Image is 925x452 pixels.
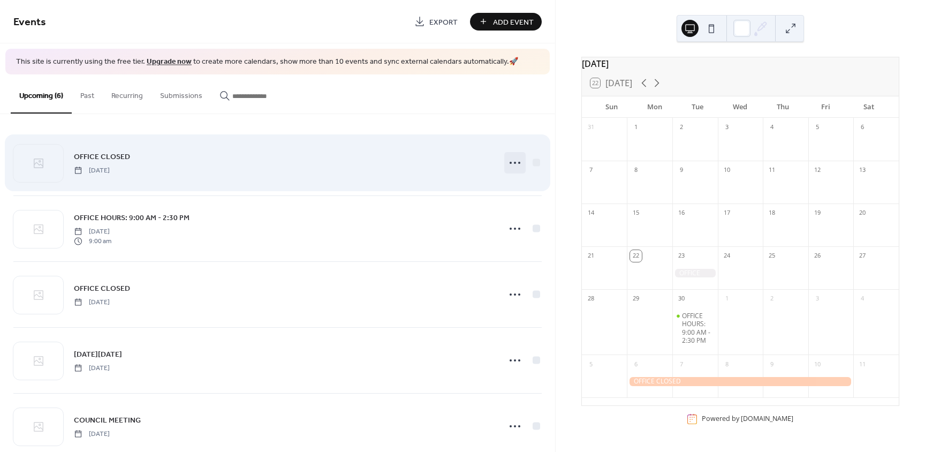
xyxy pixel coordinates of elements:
div: 8 [721,358,733,370]
div: 30 [676,293,687,305]
div: OFFICE CLOSED [672,269,718,278]
div: 17 [721,207,733,219]
button: Recurring [103,74,151,112]
div: 3 [812,293,823,305]
span: [DATE] [74,429,110,439]
span: [DATE] [74,363,110,373]
div: Powered by [702,415,793,424]
div: Sat [847,96,890,118]
div: 13 [856,164,868,176]
div: 27 [856,250,868,262]
div: 29 [630,293,642,305]
div: 9 [766,358,778,370]
button: Add Event [470,13,542,31]
div: 19 [812,207,823,219]
div: 7 [676,358,687,370]
div: 11 [856,358,868,370]
div: 2 [676,122,687,133]
div: 6 [630,358,642,370]
div: 8 [630,164,642,176]
span: [DATE] [74,297,110,307]
div: 24 [721,250,733,262]
div: 28 [585,293,597,305]
div: Wed [719,96,762,118]
span: OFFICE CLOSED [74,151,130,162]
span: OFFICE CLOSED [74,283,130,294]
div: Thu [762,96,805,118]
div: 31 [585,122,597,133]
button: Past [72,74,103,112]
a: OFFICE HOURS: 9:00 AM - 2:30 PM [74,212,189,224]
div: 23 [676,250,687,262]
div: 5 [812,122,823,133]
div: 22 [630,250,642,262]
div: 26 [812,250,823,262]
div: 6 [856,122,868,133]
div: 14 [585,207,597,219]
span: 9:00 am [74,237,111,246]
div: 9 [676,164,687,176]
span: Events [13,12,46,33]
div: Tue [676,96,719,118]
div: OFFICE HOURS: 9:00 AM - 2:30 PM [672,312,718,345]
div: 1 [630,122,642,133]
div: 11 [766,164,778,176]
div: 4 [766,122,778,133]
div: 20 [856,207,868,219]
a: Upgrade now [147,55,192,69]
a: OFFICE CLOSED [74,150,130,163]
div: 4 [856,293,868,305]
div: Sun [590,96,633,118]
span: This site is currently using the free tier. to create more calendars, show more than 10 events an... [16,57,518,67]
a: Export [406,13,466,31]
div: 16 [676,207,687,219]
span: [DATE][DATE] [74,349,122,360]
a: [DATE][DATE] [74,348,122,360]
div: [DATE] [582,57,899,70]
div: 10 [721,164,733,176]
div: Fri [805,96,847,118]
button: Upcoming (6) [11,74,72,114]
span: Export [429,17,458,28]
div: 15 [630,207,642,219]
a: [DOMAIN_NAME] [741,415,793,424]
span: [DATE] [74,227,111,236]
div: 10 [812,358,823,370]
div: OFFICE HOURS: 9:00 AM - 2:30 PM [682,312,714,345]
div: 7 [585,164,597,176]
div: 18 [766,207,778,219]
div: 21 [585,250,597,262]
div: 1 [721,293,733,305]
div: 2 [766,293,778,305]
div: 12 [812,164,823,176]
a: OFFICE CLOSED [74,282,130,295]
span: Add Event [493,17,534,28]
span: OFFICE HOURS: 9:00 AM - 2:30 PM [74,212,189,223]
div: OFFICE CLOSED [627,377,853,386]
span: [DATE] [74,165,110,175]
div: 25 [766,250,778,262]
div: Mon [633,96,676,118]
button: Submissions [151,74,211,112]
div: 3 [721,122,733,133]
a: COUNCIL MEETING [74,414,141,426]
div: 5 [585,358,597,370]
